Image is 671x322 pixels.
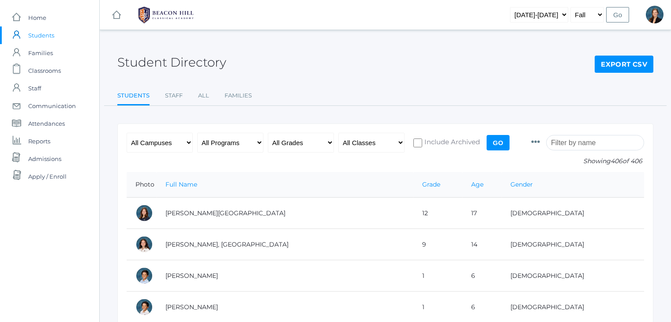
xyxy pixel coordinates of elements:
td: [PERSON_NAME] [157,260,413,292]
div: Charlotte Abdulla [135,204,153,222]
input: Include Archived [413,139,422,147]
td: 17 [462,198,502,229]
td: [PERSON_NAME][GEOGRAPHIC_DATA] [157,198,413,229]
td: [DEMOGRAPHIC_DATA] [502,260,644,292]
input: Filter by name [546,135,644,150]
a: All [198,87,209,105]
td: 6 [462,260,502,292]
span: Admissions [28,150,61,168]
h2: Student Directory [117,56,226,69]
p: Showing of 406 [531,157,644,166]
span: Attendances [28,115,65,132]
div: Allison Smith [646,6,664,23]
span: Apply / Enroll [28,168,67,185]
div: Grayson Abrea [135,298,153,316]
td: 14 [462,229,502,260]
span: Communication [28,97,76,115]
a: Full Name [165,180,197,188]
td: 1 [413,260,462,292]
a: Grade [422,180,440,188]
span: Staff [28,79,41,97]
span: Students [28,26,54,44]
td: 9 [413,229,462,260]
a: Export CSV [595,56,653,73]
img: BHCALogos-05-308ed15e86a5a0abce9b8dd61676a3503ac9727e845dece92d48e8588c001991.png [133,4,199,26]
td: [DEMOGRAPHIC_DATA] [502,229,644,260]
span: Reports [28,132,50,150]
span: Home [28,9,46,26]
th: Photo [127,172,157,198]
span: Classrooms [28,62,61,79]
td: [PERSON_NAME], [GEOGRAPHIC_DATA] [157,229,413,260]
input: Go [487,135,510,150]
td: 12 [413,198,462,229]
span: Families [28,44,53,62]
a: Families [225,87,252,105]
a: Staff [165,87,183,105]
input: Go [606,7,629,22]
a: Age [471,180,484,188]
span: 406 [611,157,622,165]
span: Include Archived [422,137,480,148]
a: Gender [510,180,533,188]
a: Students [117,87,150,106]
div: Phoenix Abdulla [135,236,153,253]
div: Dominic Abrea [135,267,153,285]
td: [DEMOGRAPHIC_DATA] [502,198,644,229]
